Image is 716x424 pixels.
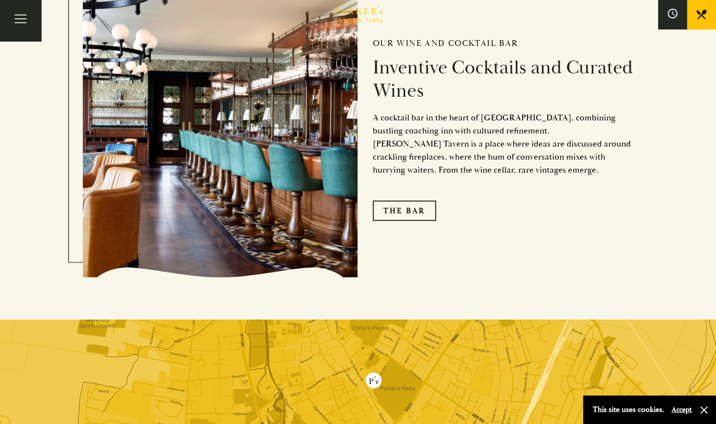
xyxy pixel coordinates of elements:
h2: Inventive Cocktails and Curated Wines [373,56,634,102]
p: This site uses cookies. [593,403,664,417]
button: Accept [672,405,692,414]
button: Close and accept [699,405,709,415]
p: A cocktail bar in the heart of [GEOGRAPHIC_DATA], combining bustling coaching inn with cultured r... [373,111,634,176]
h2: Our Wine and Cocktail Bar [373,38,634,49]
a: The Bar [373,201,436,221]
